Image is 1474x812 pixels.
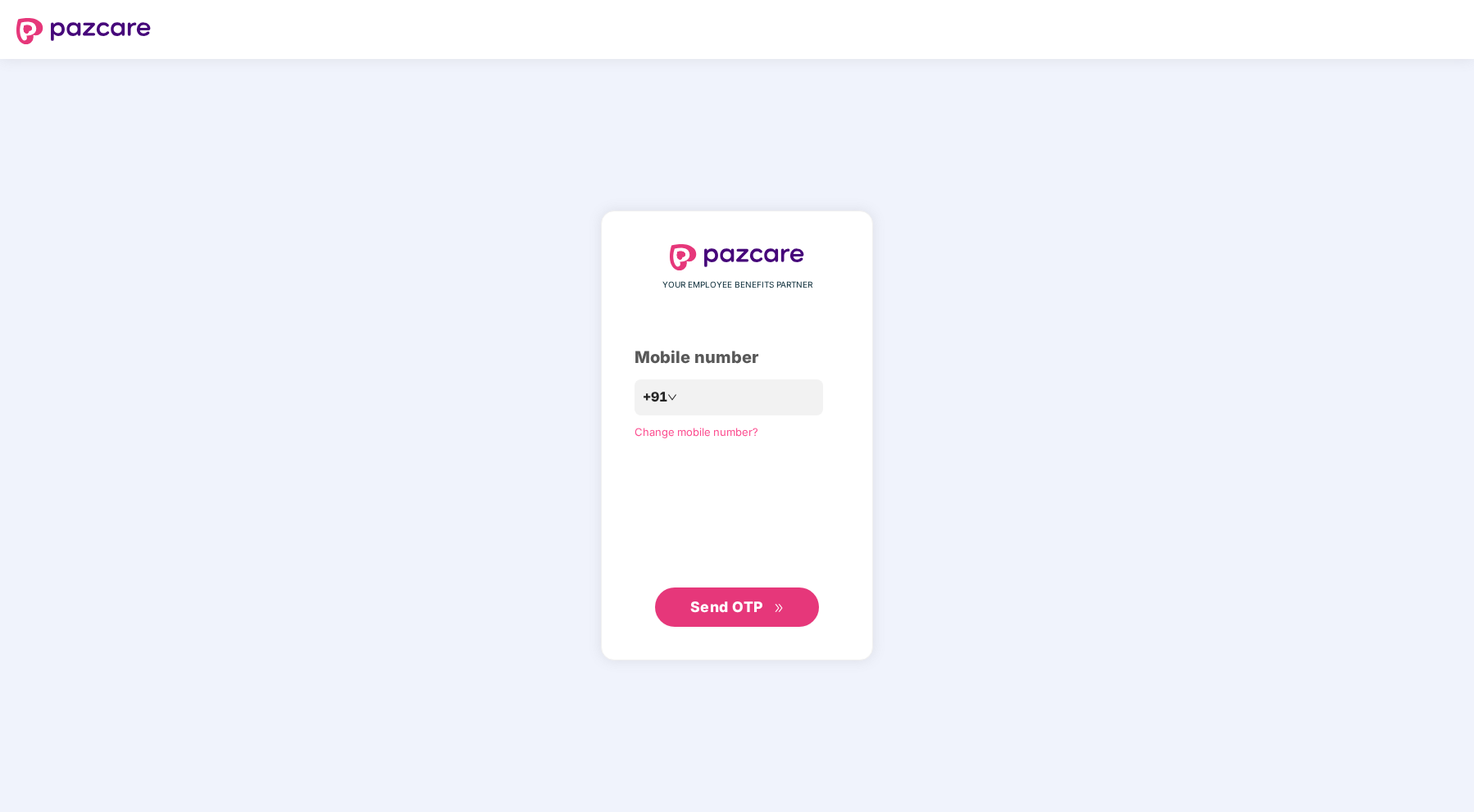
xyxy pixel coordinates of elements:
span: +91 [643,387,667,407]
img: logo [670,244,804,270]
span: double-right [774,603,785,614]
span: down [667,392,677,402]
a: Change mobile number? [635,425,758,438]
button: Send OTPdouble-right [655,587,819,627]
span: YOUR EMPLOYEE BENEFITS PARTNER [662,279,812,292]
div: Mobile number [635,345,839,370]
span: Send OTP [690,598,763,615]
img: logo [16,18,151,44]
